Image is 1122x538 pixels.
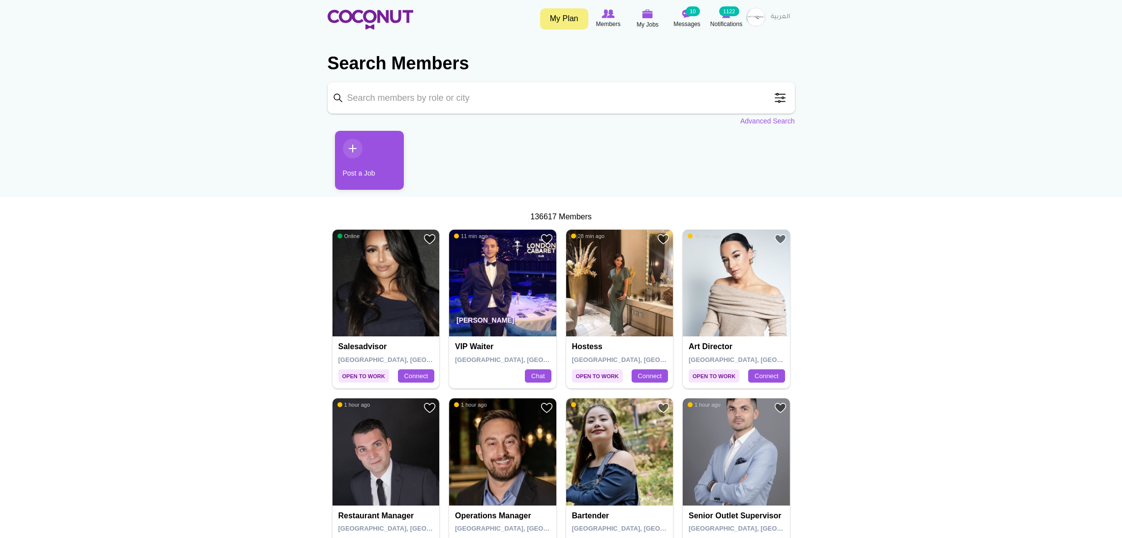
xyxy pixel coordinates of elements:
h4: Hostess [572,342,670,351]
small: 1122 [719,6,739,16]
span: Members [596,19,620,29]
a: Add to Favourites [657,402,669,414]
a: Post a Job [335,131,404,190]
span: 1 hour ago [454,401,487,408]
a: Add to Favourites [424,233,436,245]
span: Notifications [710,19,742,29]
h4: Operations manager [455,511,553,520]
span: 49 min ago [688,233,721,239]
small: 10 [686,6,699,16]
h2: Search Members [328,52,795,75]
img: My Jobs [642,9,653,18]
a: Connect [398,369,434,383]
h4: Bartender [572,511,670,520]
span: [GEOGRAPHIC_DATA], [GEOGRAPHIC_DATA] [572,356,712,363]
span: 1 hour ago [337,401,370,408]
div: 136617 Members [328,211,795,223]
a: Add to Favourites [774,402,787,414]
img: Browse Members [602,9,614,18]
img: Home [328,10,413,30]
span: [GEOGRAPHIC_DATA], [GEOGRAPHIC_DATA] [338,356,479,363]
a: Notifications Notifications 1122 [707,7,746,30]
span: [GEOGRAPHIC_DATA], [GEOGRAPHIC_DATA] [689,356,829,363]
a: العربية [766,7,795,27]
img: Messages [682,9,692,18]
span: [GEOGRAPHIC_DATA], [GEOGRAPHIC_DATA] [572,525,712,532]
a: Add to Favourites [657,233,669,245]
a: Add to Favourites [541,233,553,245]
span: Open to Work [689,369,739,383]
a: Browse Members Members [589,7,628,30]
span: Online [337,233,360,239]
h4: Salesadvisor [338,342,436,351]
span: Open to Work [572,369,623,383]
span: [GEOGRAPHIC_DATA], [GEOGRAPHIC_DATA] [455,525,595,532]
li: 1 / 1 [328,131,396,197]
span: [GEOGRAPHIC_DATA], [GEOGRAPHIC_DATA] [455,356,595,363]
p: [PERSON_NAME] [449,309,556,336]
a: Connect [748,369,785,383]
a: My Plan [540,8,588,30]
a: Chat [525,369,551,383]
h4: Restaurant Manager [338,511,436,520]
span: Open to Work [338,369,389,383]
input: Search members by role or city [328,82,795,114]
span: [GEOGRAPHIC_DATA], [GEOGRAPHIC_DATA] [338,525,479,532]
span: 1 hour ago [571,401,604,408]
a: Add to Favourites [774,233,787,245]
h4: Art Director [689,342,787,351]
span: My Jobs [637,20,659,30]
a: Add to Favourites [541,402,553,414]
h4: VIP waiter [455,342,553,351]
a: My Jobs My Jobs [628,7,667,30]
a: Add to Favourites [424,402,436,414]
h4: Senior Outlet Supervisor [689,511,787,520]
span: Messages [673,19,700,29]
span: 1 hour ago [688,401,721,408]
a: Connect [632,369,668,383]
a: Advanced Search [740,116,795,126]
span: 28 min ago [571,233,605,239]
span: [GEOGRAPHIC_DATA], [GEOGRAPHIC_DATA] [689,525,829,532]
span: 11 min ago [454,233,487,239]
a: Messages Messages 10 [667,7,707,30]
